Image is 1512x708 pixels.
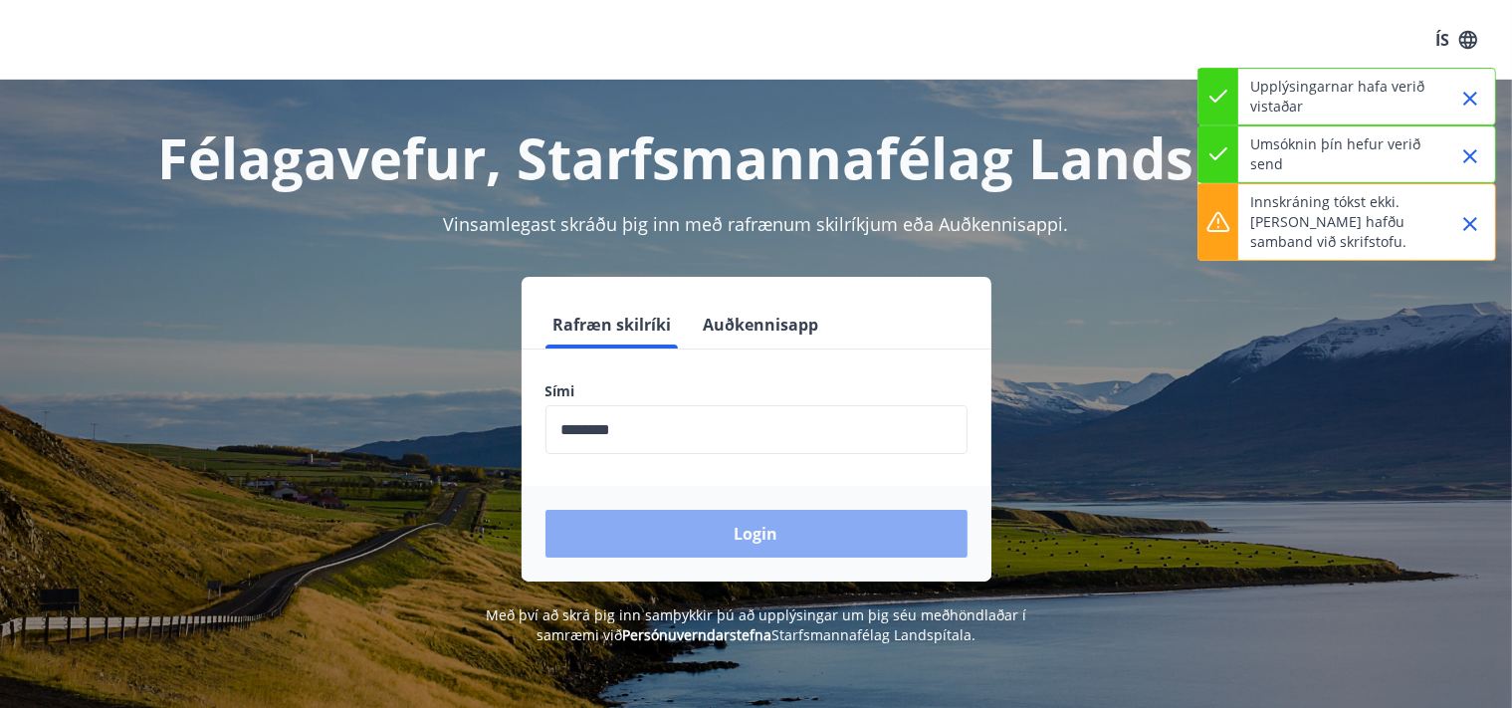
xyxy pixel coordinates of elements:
button: Close [1453,82,1487,116]
button: ÍS [1424,22,1488,58]
button: Login [545,510,968,558]
p: Innskráning tókst ekki. [PERSON_NAME] hafðu samband við skrifstofu. [1250,192,1425,252]
a: Persónuverndarstefna [622,625,771,644]
label: Sími [545,381,968,401]
p: Upplýsingarnar hafa verið vistaðar [1250,77,1425,117]
span: Með því að skrá þig inn samþykkir þú að upplýsingar um þig séu meðhöndlaðar í samræmi við Starfsm... [486,605,1026,644]
button: Rafræn skilríki [545,301,680,349]
button: Close [1453,139,1487,173]
span: Vinsamlegast skráðu þig inn með rafrænum skilríkjum eða Auðkennisappi. [444,212,1069,236]
p: Umsóknin þín hefur verið send [1250,134,1425,174]
button: Close [1453,207,1487,241]
h1: Félagavefur, Starfsmannafélag Landspítala [64,119,1449,195]
button: Auðkennisapp [696,301,827,349]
